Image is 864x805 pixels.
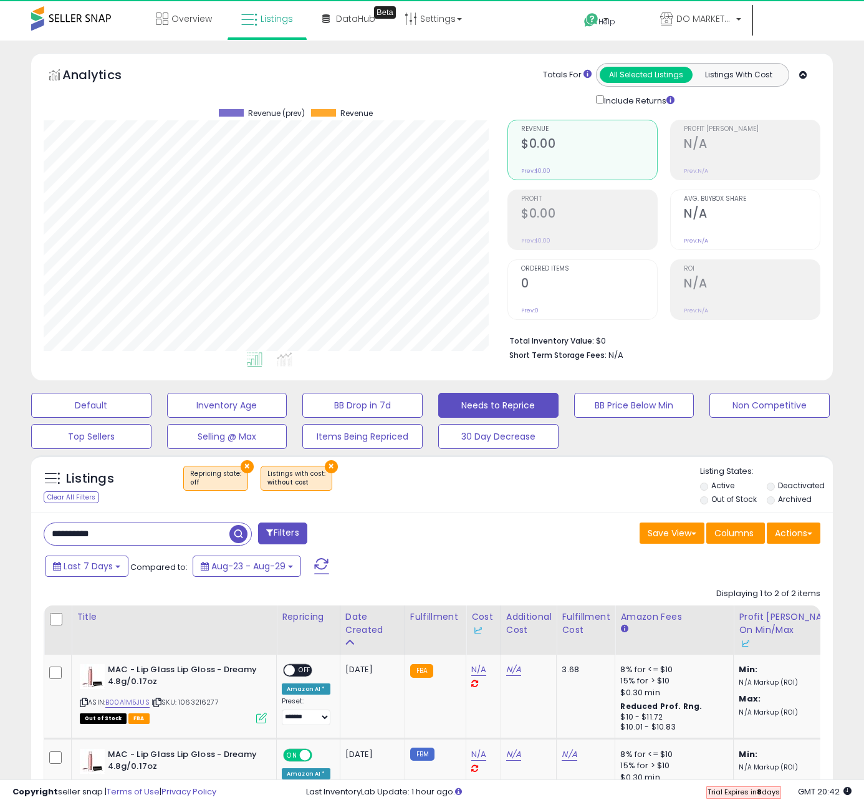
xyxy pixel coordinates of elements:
[80,749,105,774] img: 31+BKNgdPgL._SL40_.jpg
[506,610,552,637] div: Additional Cost
[167,393,287,418] button: Inventory Age
[692,67,785,83] button: Listings With Cost
[574,393,694,418] button: BB Price Below Min
[620,712,724,723] div: $10 - $11.72
[684,167,708,175] small: Prev: N/A
[295,665,315,676] span: OFF
[739,693,761,705] b: Max:
[711,494,757,504] label: Out of Stock
[778,494,812,504] label: Archived
[190,478,241,487] div: off
[521,276,657,293] h2: 0
[684,266,820,272] span: ROI
[62,66,146,87] h5: Analytics
[306,786,852,798] div: Last InventoryLab Update: 1 hour ago.
[709,393,830,418] button: Non Competitive
[80,713,127,724] span: All listings that are currently out of stock and unavailable for purchase on Amazon
[471,624,496,637] div: Some or all of the values in this column are provided from Inventory Lab.
[248,109,305,118] span: Revenue (prev)
[471,610,496,637] div: Cost
[739,610,847,650] div: Profit [PERSON_NAME] on Min/Max
[521,307,539,314] small: Prev: 0
[151,697,219,707] span: | SKU: 1063216277
[711,480,734,491] label: Active
[521,137,657,153] h2: $0.00
[640,523,704,544] button: Save View
[620,624,628,635] small: Amazon Fees.
[345,749,395,760] div: [DATE]
[325,460,338,473] button: ×
[620,664,724,675] div: 8% for <= $10
[684,137,820,153] h2: N/A
[345,610,400,637] div: Date Created
[340,109,373,118] span: Revenue
[31,424,151,449] button: Top Sellers
[767,523,820,544] button: Actions
[310,750,330,761] span: OFF
[620,610,728,624] div: Amazon Fees
[620,722,724,733] div: $10.01 - $10.83
[684,126,820,133] span: Profit [PERSON_NAME]
[267,478,325,487] div: without cost
[410,748,434,761] small: FBM
[105,697,150,708] a: B00A1M5JUS
[587,93,689,107] div: Include Returns
[12,786,58,798] strong: Copyright
[509,350,607,360] b: Short Term Storage Fees:
[261,12,293,25] span: Listings
[620,760,724,771] div: 15% for > $10
[714,527,754,539] span: Columns
[521,196,657,203] span: Profit
[562,610,610,637] div: Fulfillment Cost
[521,206,657,223] h2: $0.00
[739,748,757,760] b: Min:
[583,12,599,28] i: Get Help
[302,393,423,418] button: BB Drop in 7d
[258,523,307,544] button: Filters
[128,713,150,724] span: FBA
[267,469,325,488] span: Listings with cost :
[302,424,423,449] button: Items Being Repriced
[798,786,852,798] span: 2025-09-7 20:42 GMT
[716,588,820,600] div: Displaying 1 to 2 of 2 items
[12,786,216,798] div: seller snap | |
[108,664,259,690] b: MAC - Lip Glass Lip Gloss - Dreamy 4.8g/0.17oz
[77,610,271,624] div: Title
[471,624,484,637] img: InventoryLab Logo
[706,523,765,544] button: Columns
[521,126,657,133] span: Revenue
[739,778,761,789] b: Max:
[562,664,605,675] div: 3.68
[506,663,521,676] a: N/A
[620,675,724,687] div: 15% for > $10
[45,556,128,577] button: Last 7 Days
[31,393,151,418] button: Default
[739,678,842,687] p: N/A Markup (ROI)
[66,470,114,488] h5: Listings
[410,610,461,624] div: Fulfillment
[620,687,724,698] div: $0.30 min
[130,561,188,573] span: Compared to:
[620,772,724,783] div: $0.30 min
[107,786,160,798] a: Terms of Use
[64,560,113,572] span: Last 7 Days
[708,787,780,797] span: Trial Expires in days
[167,424,287,449] button: Selling @ Max
[471,748,486,761] a: N/A
[608,349,623,361] span: N/A
[700,466,833,478] p: Listing States:
[506,748,521,761] a: N/A
[241,460,254,473] button: ×
[509,335,594,346] b: Total Inventory Value:
[410,664,433,678] small: FBA
[684,206,820,223] h2: N/A
[521,237,550,244] small: Prev: $0.00
[521,167,550,175] small: Prev: $0.00
[521,266,657,272] span: Ordered Items
[282,683,330,695] div: Amazon AI *
[562,748,577,761] a: N/A
[282,610,335,624] div: Repricing
[284,750,300,761] span: ON
[471,663,486,676] a: N/A
[739,637,751,650] img: InventoryLab Logo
